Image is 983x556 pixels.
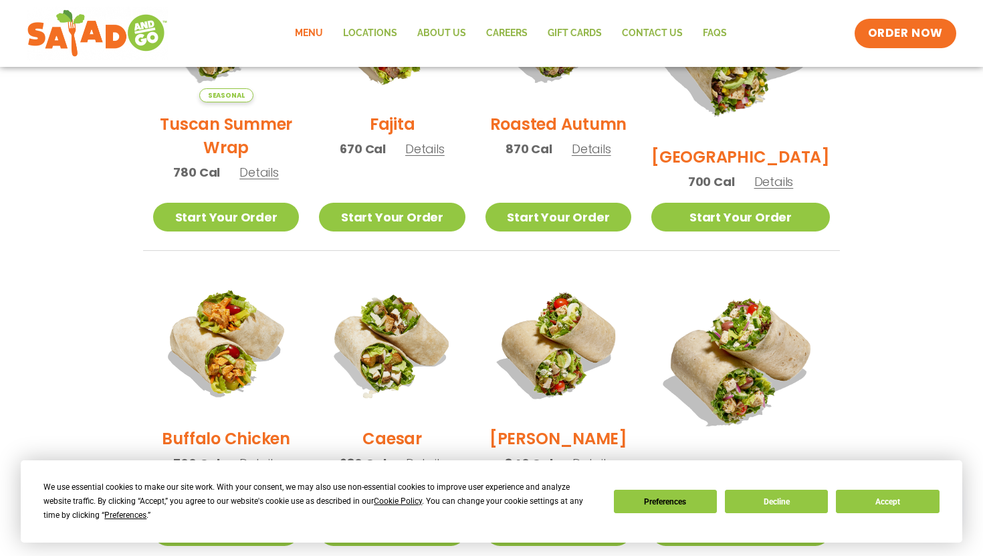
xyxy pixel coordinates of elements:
span: ORDER NOW [868,25,943,41]
span: Details [406,455,445,472]
h2: Greek [718,460,764,483]
a: Start Your Order [153,203,299,231]
span: Details [754,173,794,190]
a: Contact Us [612,18,693,49]
span: 700 Cal [688,173,735,191]
a: Start Your Order [651,203,830,231]
a: GIFT CARDS [538,18,612,49]
span: Cookie Policy [374,496,422,506]
span: Preferences [104,511,146,520]
a: Menu [285,18,333,49]
img: Product photo for Buffalo Chicken Wrap [153,271,299,417]
span: Details [572,455,612,472]
img: Product photo for Greek Wrap [651,271,830,450]
h2: Buffalo Chicken [162,427,290,450]
h2: Tuscan Summer Wrap [153,112,299,159]
span: Details [239,164,279,181]
a: Start Your Order [319,203,465,231]
span: Seasonal [199,88,253,102]
span: Details [239,455,279,472]
h2: [GEOGRAPHIC_DATA] [651,145,830,169]
a: Careers [476,18,538,49]
h2: Fajita [370,112,415,136]
span: 670 Cal [340,140,386,158]
img: Product photo for Caesar Wrap [319,271,465,417]
img: new-SAG-logo-768×292 [27,7,168,60]
a: Locations [333,18,407,49]
a: Start Your Order [485,203,631,231]
button: Accept [836,490,939,513]
h2: Roasted Autumn [490,112,627,136]
span: 840 Cal [505,454,553,472]
a: FAQs [693,18,737,49]
img: Product photo for Cobb Wrap [485,271,631,417]
span: 680 Cal [340,454,387,472]
h2: [PERSON_NAME] [489,427,627,450]
span: Details [572,141,611,157]
button: Preferences [614,490,717,513]
nav: Menu [285,18,737,49]
div: Cookie Consent Prompt [21,460,962,543]
a: ORDER NOW [855,19,956,48]
span: 780 Cal [173,163,220,181]
button: Decline [725,490,828,513]
span: Details [405,141,445,157]
span: 700 Cal [173,454,220,472]
a: About Us [407,18,476,49]
div: We use essential cookies to make our site work. With your consent, we may also use non-essential ... [43,480,597,523]
span: 870 Cal [506,140,552,158]
h2: Caesar [362,427,422,450]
